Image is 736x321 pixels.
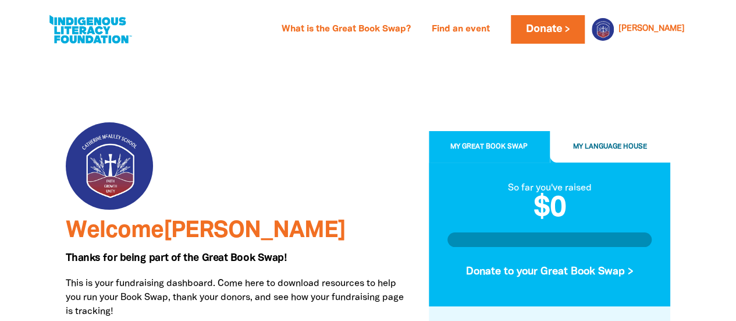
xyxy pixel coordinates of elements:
[573,144,647,150] span: My Language House
[66,220,346,242] span: Welcome [PERSON_NAME]
[618,25,685,33] a: [PERSON_NAME]
[425,20,497,39] a: Find an event
[66,253,287,263] span: Thanks for being part of the Great Book Swap!
[447,181,652,195] div: So far you've raised
[275,20,418,39] a: What is the Great Book Swap?
[447,195,652,223] h2: $0
[447,256,652,288] button: Donate to your Great Book Swap >
[450,144,528,150] span: My Great Book Swap
[511,15,584,44] a: Donate
[429,132,550,163] button: My Great Book Swap
[66,277,411,319] p: This is your fundraising dashboard. Come here to download resources to help you run your Book Swa...
[550,132,671,163] button: My Language House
